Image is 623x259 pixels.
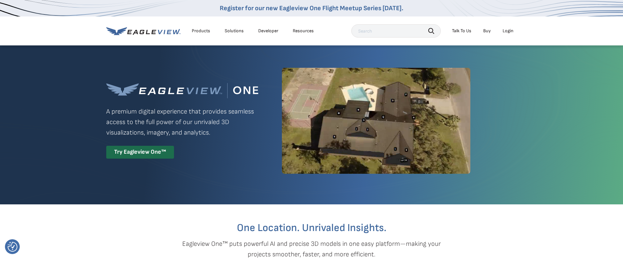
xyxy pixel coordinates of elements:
a: Register for our new Eagleview One Flight Meetup Series [DATE]. [220,4,403,12]
p: A premium digital experience that provides seamless access to the full power of our unrivaled 3D ... [106,106,258,138]
div: Login [503,28,513,34]
h2: One Location. Unrivaled Insights. [111,223,512,233]
div: Talk To Us [452,28,471,34]
div: Try Eagleview One™ [106,146,174,159]
a: Buy [483,28,491,34]
div: Products [192,28,210,34]
input: Search [351,24,441,38]
div: Resources [293,28,314,34]
button: Consent Preferences [8,242,17,252]
a: Developer [258,28,278,34]
div: Solutions [225,28,244,34]
img: Revisit consent button [8,242,17,252]
img: Eagleview One™ [106,83,258,98]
